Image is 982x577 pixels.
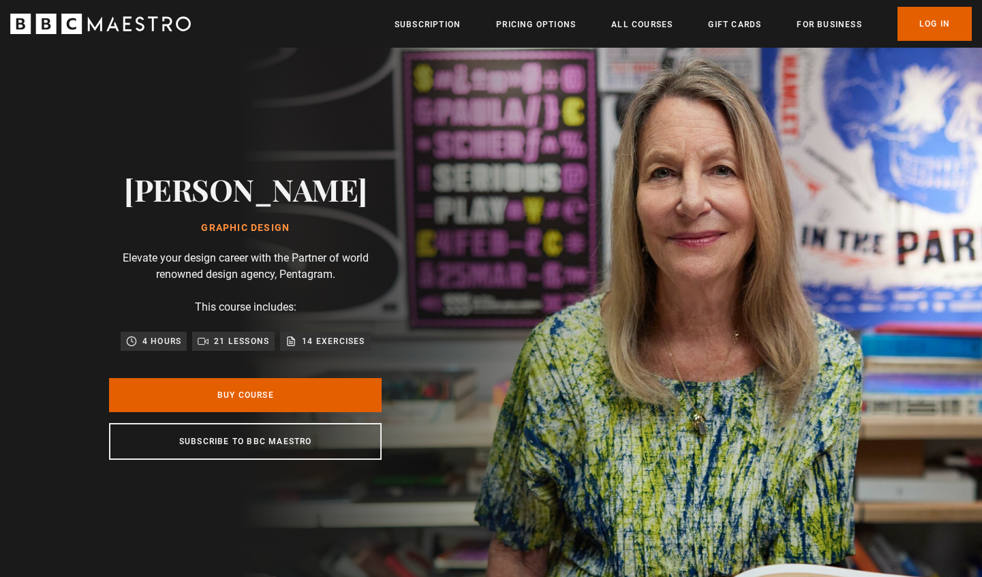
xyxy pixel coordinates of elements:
a: Pricing Options [496,18,576,31]
p: Elevate your design career with the Partner of world renowned design agency, Pentagram. [109,250,382,283]
svg: BBC Maestro [10,14,191,34]
a: Log In [897,7,972,41]
p: 4 hours [142,334,181,348]
p: This course includes: [195,299,296,315]
a: For business [797,18,861,31]
p: 14 exercises [302,334,365,348]
nav: Primary [395,7,972,41]
a: Subscribe to BBC Maestro [109,423,382,460]
h2: [PERSON_NAME] [124,172,367,206]
h1: Graphic Design [124,223,367,234]
a: Buy Course [109,378,382,412]
a: Gift Cards [708,18,761,31]
a: Subscription [395,18,461,31]
p: 21 lessons [214,334,269,348]
a: All Courses [611,18,673,31]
